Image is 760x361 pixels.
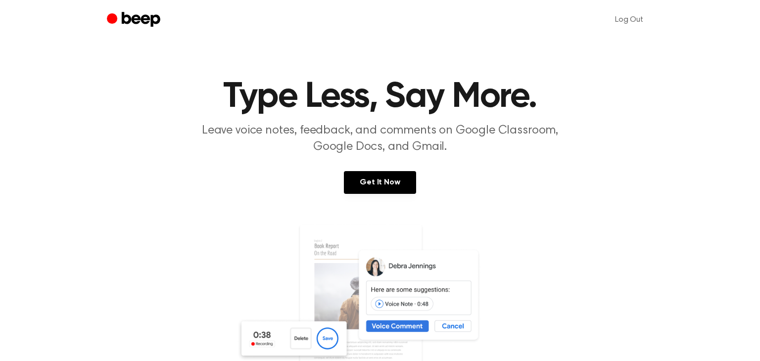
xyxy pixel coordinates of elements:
[344,171,416,194] a: Get It Now
[190,123,570,155] p: Leave voice notes, feedback, and comments on Google Classroom, Google Docs, and Gmail.
[605,8,653,32] a: Log Out
[127,79,633,115] h1: Type Less, Say More.
[107,10,163,30] a: Beep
